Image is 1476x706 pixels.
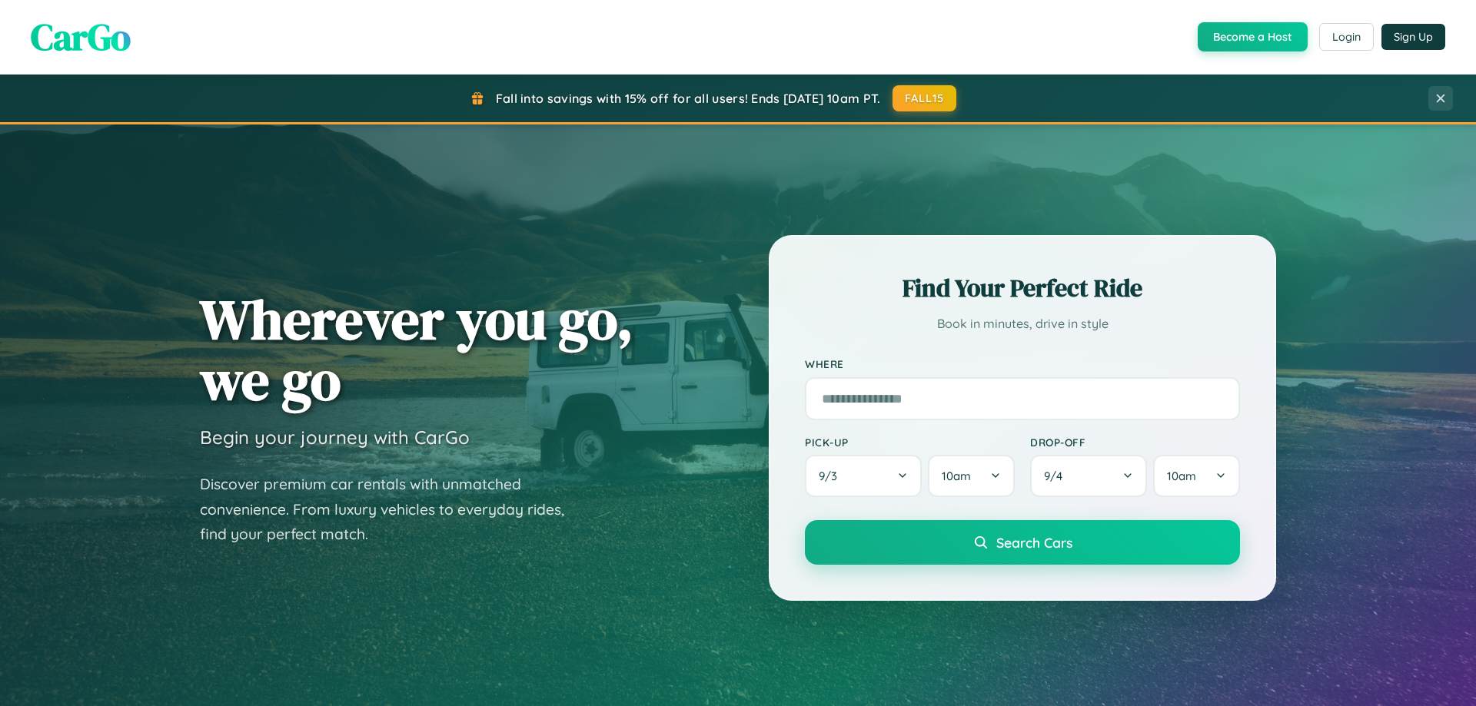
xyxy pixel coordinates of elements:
[928,455,1015,497] button: 10am
[1381,24,1445,50] button: Sign Up
[1030,455,1147,497] button: 9/4
[200,289,633,410] h1: Wherever you go, we go
[805,436,1015,449] label: Pick-up
[496,91,881,106] span: Fall into savings with 15% off for all users! Ends [DATE] 10am PT.
[805,313,1240,335] p: Book in minutes, drive in style
[200,472,584,547] p: Discover premium car rentals with unmatched convenience. From luxury vehicles to everyday rides, ...
[1044,469,1070,483] span: 9 / 4
[805,271,1240,305] h2: Find Your Perfect Ride
[805,520,1240,565] button: Search Cars
[996,534,1072,551] span: Search Cars
[1153,455,1240,497] button: 10am
[200,426,470,449] h3: Begin your journey with CarGo
[1198,22,1308,51] button: Become a Host
[805,455,922,497] button: 9/3
[819,469,845,483] span: 9 / 3
[805,358,1240,371] label: Where
[942,469,971,483] span: 10am
[1030,436,1240,449] label: Drop-off
[893,85,957,111] button: FALL15
[31,12,131,62] span: CarGo
[1167,469,1196,483] span: 10am
[1319,23,1374,51] button: Login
